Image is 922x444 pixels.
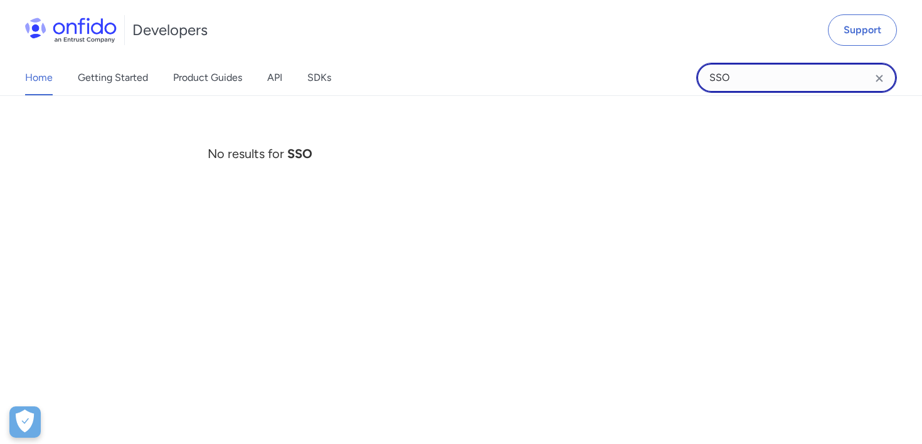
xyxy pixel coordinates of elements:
a: Getting Started [78,60,148,95]
a: API [267,60,282,95]
b: SSO [284,146,312,161]
span: No results for [208,146,312,161]
a: SDKs [307,60,331,95]
a: Product Guides [173,60,242,95]
input: Onfido search input field [696,63,897,93]
img: Onfido Logo [25,18,117,43]
svg: Clear search field button [872,71,887,86]
div: Cookie Preferences [9,406,41,438]
button: Open Preferences [9,406,41,438]
h1: Developers [132,20,208,40]
a: Home [25,60,53,95]
a: Support [828,14,897,46]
